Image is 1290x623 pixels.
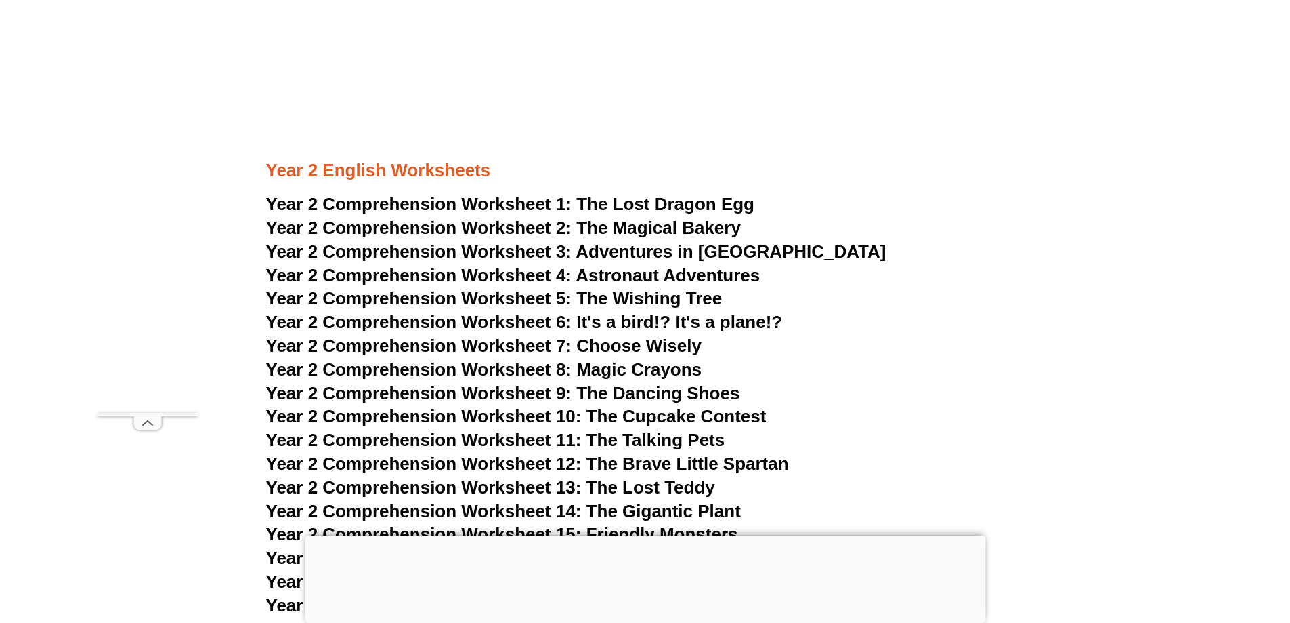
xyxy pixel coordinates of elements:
h3: Year 2 English Worksheets [266,113,1025,182]
span: Year 2 Comprehension Worksheet 2: [266,218,572,238]
span: The Wishing Tree [576,288,722,308]
a: Year 2 Comprehension Worksheet 7: Choose Wisely [266,336,702,356]
span: Year 2 Comprehension Worksheet 4: [266,265,572,285]
span: Adventures in [GEOGRAPHIC_DATA] [576,241,886,262]
a: Year 2 Comprehension Worksheet 9: The Dancing Shoes [266,383,740,403]
span: Choose Wisely [576,336,702,356]
iframe: Chat Widget [1065,470,1290,623]
iframe: Advertisement [305,536,985,620]
span: Year 2 Comprehension Worksheet 7: [266,336,572,356]
iframe: Advertisement [97,31,198,413]
span: The Lost Dragon Egg [576,194,754,214]
a: Year 2 Comprehension Worksheet 6: It's a bird!? It's a plane!? [266,312,783,332]
a: Year 2 Comprehension Worksheet 8: Magic Crayons [266,359,702,380]
a: Year 2 Comprehension Worksheet 1: The Lost Dragon Egg [266,194,754,214]
span: Astronaut Adventures [576,265,760,285]
a: Year 2 Comprehension Worksheet 13: The Lost Teddy [266,477,715,498]
a: Year 2 Comprehension Worksheet 4: Astronaut Adventures [266,265,760,285]
a: Year 2 Comprehension Worksheet 15: Friendly Monsters [266,524,738,544]
span: Year 2 Comprehension Worksheet 1: [266,194,572,214]
a: Year 2 Comprehension Worksheet 10: The Cupcake Contest [266,406,767,426]
a: Year 2 Comprehension Worksheet 3: Adventures in [GEOGRAPHIC_DATA] [266,241,886,262]
span: The Magical Bakery [576,218,741,238]
a: Year 2 Comprehension Worksheet 2: The Magical Bakery [266,218,741,238]
a: Year 2 Comprehension Worksheet 5: The Wishing Tree [266,288,723,308]
a: Year 2 Comprehension Worksheet 14: The Gigantic Plant [266,501,741,521]
a: Year 2 Comprehension Worksheet 11: The Talking Pets [266,430,725,450]
span: Year 2 Comprehension Worksheet 5: [266,288,572,308]
a: Year 2 Comprehension Worksheet 12: The Brave Little Spartan [266,454,789,474]
a: Year 2 Comprehension Worksheet 18: The Weather Watchers [266,595,775,616]
a: Year 2 Comprehension Worksheet 16: Enchanted Puzzle Painting [266,548,811,568]
span: Year 2 Comprehension Worksheet 3: [266,241,572,262]
a: Year 2 Comprehension Worksheet 17: Rainbow Quest [266,571,714,592]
